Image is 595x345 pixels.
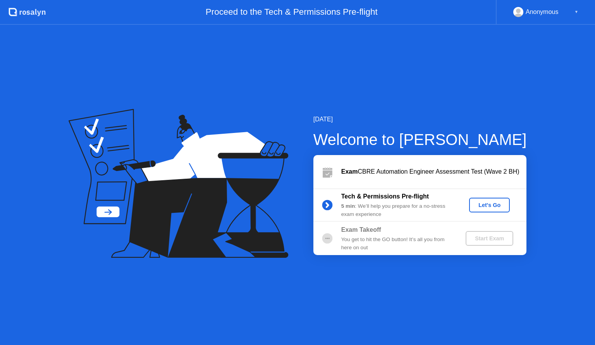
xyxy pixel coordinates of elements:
div: Anonymous [526,7,559,17]
div: : We’ll help you prepare for a no-stress exam experience [341,202,453,218]
div: CBRE Automation Engineer Assessment Test (Wave 2 BH) [341,167,526,176]
div: Let's Go [472,202,507,208]
div: [DATE] [313,115,527,124]
div: You get to hit the GO button! It’s all you from here on out [341,236,453,252]
b: 5 min [341,203,355,209]
button: Let's Go [469,198,510,212]
b: Exam Takeoff [341,226,381,233]
b: Tech & Permissions Pre-flight [341,193,429,200]
button: Start Exam [466,231,513,246]
b: Exam [341,168,358,175]
div: Start Exam [469,235,510,241]
div: ▼ [574,7,578,17]
div: Welcome to [PERSON_NAME] [313,128,527,151]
